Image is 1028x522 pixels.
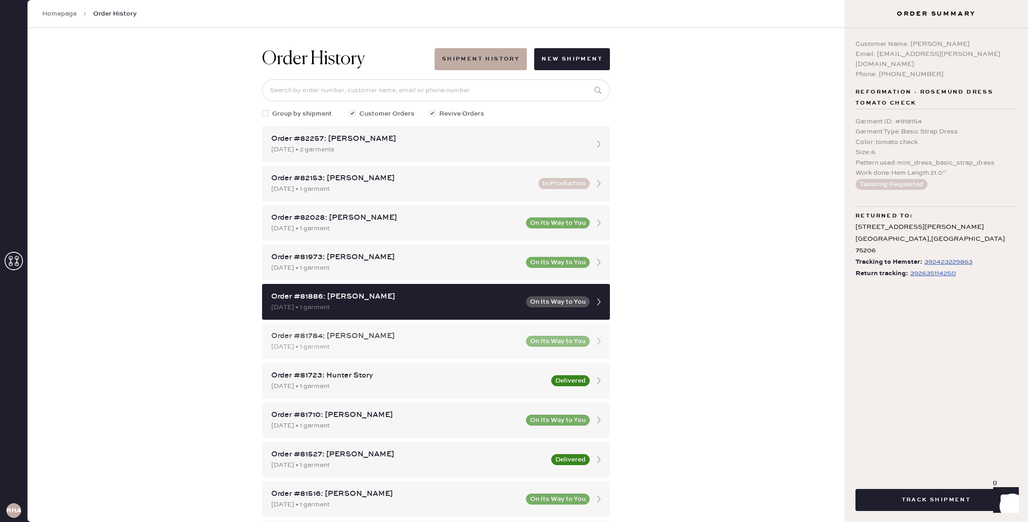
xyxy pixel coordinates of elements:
div: Customer Name: [PERSON_NAME] [855,39,1017,49]
input: Search by order number, customer name, email or phone number [262,79,610,101]
div: Pattern used : mini_dress_basic_strap_dress [855,158,1017,168]
span: Reformation - Rosemund Dress tomato check [855,87,1017,109]
h3: Order Summary [844,9,1028,18]
button: Track Shipment [855,489,1017,511]
div: [DATE] • 2 garments [271,144,584,155]
div: Order #81527: [PERSON_NAME] [271,449,546,460]
button: Delivered [551,454,590,465]
div: Color : tomato check [855,137,1017,147]
div: [DATE] • 1 garment [271,184,533,194]
div: Order #81973: [PERSON_NAME] [271,252,520,263]
div: Size : 6 [855,147,1017,157]
button: Tailoring Requested [855,179,927,190]
div: Order #81710: [PERSON_NAME] [271,410,520,421]
button: New Shipment [534,48,610,70]
div: Order #81516: [PERSON_NAME] [271,489,520,500]
span: Returned to: [855,211,913,222]
div: Garment ID : # 918154 [855,117,1017,127]
button: On Its Way to You [526,257,590,268]
span: Customer Orders [359,109,414,119]
div: [DATE] • 1 garment [271,342,520,352]
button: On Its Way to You [526,415,590,426]
span: Order History [93,9,137,18]
div: Garment Type : Basic Strap Dress [855,127,1017,137]
span: Tracking to Hemster: [855,256,922,268]
a: Track Shipment [855,495,1017,504]
button: On Its Way to You [526,296,590,307]
button: On Its Way to You [526,217,590,228]
button: In Production [538,178,590,189]
button: On Its Way to You [526,494,590,505]
div: Order #82028: [PERSON_NAME] [271,212,520,223]
div: [STREET_ADDRESS][PERSON_NAME] [GEOGRAPHIC_DATA] , [GEOGRAPHIC_DATA] 75206 [855,222,1017,256]
div: [DATE] • 1 garment [271,381,546,391]
h3: RHA [6,507,21,514]
span: Revive Orders [439,109,484,119]
div: [DATE] • 1 garment [271,263,520,273]
button: On Its Way to You [526,336,590,347]
div: Order #82257: [PERSON_NAME] [271,133,584,144]
div: [DATE] • 1 garment [271,302,520,312]
span: Return tracking: [855,268,908,279]
div: Email: [EMAIL_ADDRESS][PERSON_NAME][DOMAIN_NAME] [855,49,1017,69]
div: [DATE] • 1 garment [271,223,520,233]
div: [DATE] • 1 garment [271,460,546,470]
iframe: Front Chat [984,481,1024,520]
span: Group by shipment [272,109,332,119]
div: [DATE] • 1 garment [271,500,520,510]
div: [DATE] • 1 garment [271,421,520,431]
a: Homepage [42,9,77,18]
div: Order #81886: [PERSON_NAME] [271,291,520,302]
div: Order #82153: [PERSON_NAME] [271,173,533,184]
div: Order #81723: Hunter Story [271,370,546,381]
button: Shipment History [435,48,527,70]
div: Work done : Hem Length 21.0” [855,168,1017,178]
div: Order #81784: [PERSON_NAME] [271,331,520,342]
h1: Order History [262,48,365,70]
div: https://www.fedex.com/apps/fedextrack/?tracknumbers=392423229863&cntry_code=US [924,256,972,267]
div: Phone: [PHONE_NUMBER] [855,69,1017,79]
button: Delivered [551,375,590,386]
a: 392635114250 [908,268,956,279]
div: https://www.fedex.com/apps/fedextrack/?tracknumbers=392635114250&cntry_code=US [910,268,956,279]
a: 392423229863 [922,256,972,268]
